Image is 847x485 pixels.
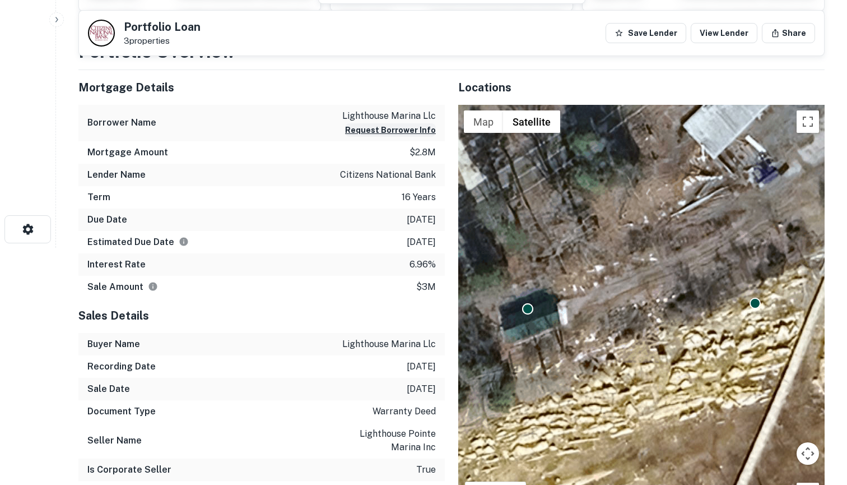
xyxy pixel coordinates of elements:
[87,146,168,159] h6: Mortgage Amount
[416,463,436,477] p: true
[124,36,201,46] p: 3 properties
[87,338,140,351] h6: Buyer Name
[87,360,156,373] h6: Recording Date
[87,405,156,418] h6: Document Type
[335,427,436,454] p: lighthouse pointe marina inc
[87,168,146,182] h6: Lender Name
[409,258,436,271] p: 6.96%
[87,116,156,130] h6: Borrower Name
[87,191,110,204] h6: Term
[762,23,815,43] button: Share
[409,146,436,159] p: $2.8m
[407,382,436,396] p: [DATE]
[87,463,171,477] h6: Is Corporate Seller
[503,110,560,133] button: Show satellite imagery
[791,395,847,449] iframe: Chat Widget
[606,23,686,43] button: Save Lender
[87,434,142,447] h6: Seller Name
[407,360,436,373] p: [DATE]
[87,235,189,249] h6: Estimated Due Date
[458,79,825,96] h5: Locations
[373,405,436,418] p: warranty deed
[691,23,757,43] a: View Lender
[342,109,436,123] p: lighthouse marina llc
[416,280,436,294] p: $3m
[797,110,819,133] button: Toggle fullscreen view
[78,79,445,96] h5: Mortgage Details
[407,213,436,227] p: [DATE]
[340,168,436,182] p: citizens national bank
[407,235,436,249] p: [DATE]
[464,110,503,133] button: Show street map
[797,442,819,465] button: Map camera controls
[87,213,127,227] h6: Due Date
[402,191,436,204] p: 16 years
[345,123,436,137] button: Request Borrower Info
[78,307,445,324] h5: Sales Details
[87,382,130,396] h6: Sale Date
[124,21,201,33] h5: Portfolio Loan
[148,281,158,292] svg: The values displayed on the website are for informational purposes only and may be reported incor...
[179,237,189,247] svg: Estimate is based on a standard schedule for this type of loan.
[87,280,158,294] h6: Sale Amount
[342,338,436,351] p: lighthouse marina llc
[87,258,146,271] h6: Interest Rate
